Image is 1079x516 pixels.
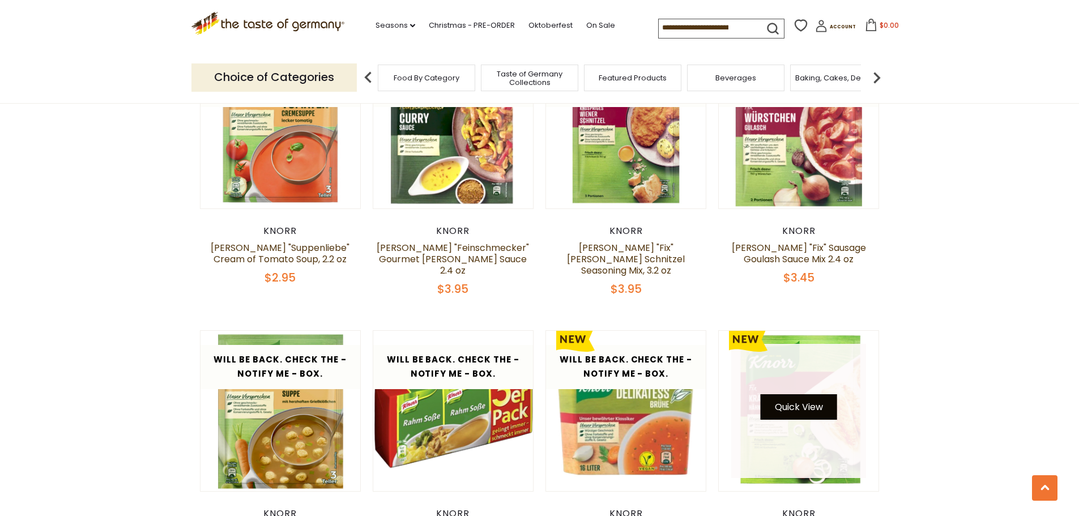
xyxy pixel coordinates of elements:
img: Knorr [719,49,879,209]
a: On Sale [586,19,615,32]
div: Knorr [545,225,707,237]
img: Knorr [546,331,706,491]
img: Knorr [201,331,361,491]
span: $2.95 [265,270,296,285]
img: Knorr [546,49,706,209]
img: previous arrow [357,66,379,89]
span: Account [830,24,856,30]
img: Knorr [373,331,534,491]
button: $0.00 [858,19,906,36]
a: Featured Products [599,74,667,82]
p: Choice of Categories [191,63,357,91]
button: Quick View [761,394,837,420]
a: [PERSON_NAME] "Suppenliebe" Cream of Tomato Soup, 2.2 oz [211,241,349,266]
div: Knorr [200,225,361,237]
a: Baking, Cakes, Desserts [795,74,883,82]
div: Knorr [718,225,880,237]
a: Seasons [376,19,415,32]
a: [PERSON_NAME] "Fix" [PERSON_NAME] Schnitzel Seasoning Mix, 3.2 oz [567,241,685,277]
span: $3.95 [611,281,642,297]
a: Account [815,20,856,36]
span: $3.45 [783,270,814,285]
a: Food By Category [394,74,459,82]
div: Knorr [373,225,534,237]
a: Taste of Germany Collections [484,70,575,87]
span: $3.95 [437,281,468,297]
a: Beverages [715,74,756,82]
img: next arrow [865,66,888,89]
a: Oktoberfest [528,19,573,32]
img: Knorr [373,49,534,209]
img: Knorr [719,331,879,491]
a: [PERSON_NAME] "Feinschmecker" Gourmet [PERSON_NAME] Sauce 2.4 oz [377,241,529,277]
a: Christmas - PRE-ORDER [429,19,515,32]
span: $0.00 [880,20,899,30]
a: [PERSON_NAME] "Fix" Sausage Goulash Sauce Mix 2.4 oz [732,241,866,266]
img: Knorr [201,49,361,209]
